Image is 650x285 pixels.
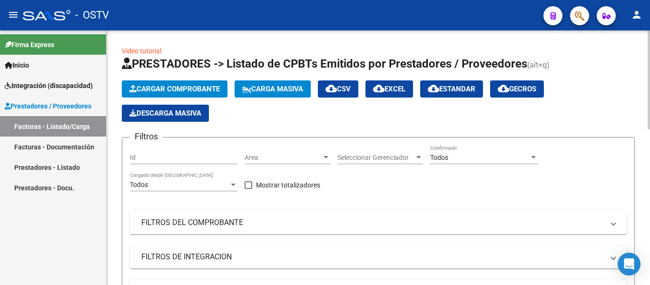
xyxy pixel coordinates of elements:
a: Video tutorial [122,47,161,55]
span: Mostrar totalizadores [256,179,320,191]
span: Estandar [428,85,475,93]
button: Estandar [420,80,483,98]
span: - OSTV [75,5,109,26]
mat-expansion-panel-header: FILTROS DEL COMPROBANTE [130,211,627,234]
span: EXCEL [373,85,405,93]
span: Todos [130,181,148,188]
mat-icon: cloud_download [373,83,384,94]
span: Area [245,154,322,162]
app-download-masive: Descarga masiva de comprobantes (adjuntos) [122,105,209,122]
span: Carga Masiva [242,85,303,93]
button: Cargar Comprobante [122,80,227,98]
button: Descarga Masiva [122,105,209,122]
button: Gecros [490,80,544,98]
h3: Filtros [130,130,163,143]
button: EXCEL [365,80,413,98]
span: Firma Express [5,39,54,50]
mat-icon: cloud_download [325,83,337,94]
span: Inicio [5,60,29,70]
span: Descarga Masiva [129,109,201,118]
span: CSV [325,85,351,93]
span: Seleccionar Gerenciador [337,154,414,162]
mat-panel-title: FILTROS DEL COMPROBANTE [141,217,604,228]
span: Integración (discapacidad) [5,80,93,91]
mat-panel-title: FILTROS DE INTEGRACION [141,252,604,262]
mat-icon: cloud_download [428,83,439,94]
span: (alt+q) [527,60,550,69]
mat-expansion-panel-header: FILTROS DE INTEGRACION [130,246,627,268]
span: Todos [430,154,448,161]
mat-icon: cloud_download [498,83,509,94]
mat-icon: menu [8,9,19,20]
span: Cargar Comprobante [129,85,220,93]
span: Prestadores / Proveedores [5,101,91,111]
mat-icon: person [631,9,642,20]
span: PRESTADORES -> Listado de CPBTs Emitidos por Prestadores / Proveedores [122,57,527,70]
div: Open Intercom Messenger [618,253,640,275]
button: Carga Masiva [235,80,311,98]
span: Gecros [498,85,536,93]
button: CSV [318,80,358,98]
